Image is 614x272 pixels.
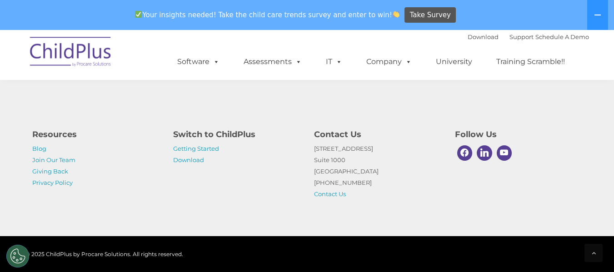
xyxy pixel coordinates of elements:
[317,53,351,71] a: IT
[468,33,589,40] font: |
[32,179,73,186] a: Privacy Policy
[474,143,494,163] a: Linkedin
[410,7,451,23] span: Take Survey
[404,7,456,23] a: Take Survey
[131,6,404,24] span: Your insights needed! Take the child care trends survey and enter to win!
[25,30,116,76] img: ChildPlus by Procare Solutions
[314,128,441,141] h4: Contact Us
[468,33,499,40] a: Download
[494,143,514,163] a: Youtube
[32,168,68,175] a: Giving Back
[314,143,441,200] p: [STREET_ADDRESS] Suite 1000 [GEOGRAPHIC_DATA] [PHONE_NUMBER]
[135,11,142,18] img: ✅
[235,53,311,71] a: Assessments
[126,60,154,67] span: Last name
[25,251,183,257] span: © 2025 ChildPlus by Procare Solutions. All rights reserved.
[6,245,29,267] button: Cookies Settings
[126,97,165,104] span: Phone number
[32,145,46,152] a: Blog
[455,143,475,163] a: Facebook
[357,53,421,71] a: Company
[509,33,534,40] a: Support
[173,145,219,152] a: Getting Started
[314,190,346,198] a: Contact Us
[455,128,582,141] h4: Follow Us
[487,53,574,71] a: Training Scramble!!
[32,156,75,163] a: Join Our Team
[465,174,614,272] iframe: Chat Widget
[173,128,300,141] h4: Switch to ChildPlus
[32,128,160,141] h4: Resources
[535,33,589,40] a: Schedule A Demo
[173,156,204,163] a: Download
[427,53,481,71] a: University
[393,11,399,18] img: 👏
[168,53,229,71] a: Software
